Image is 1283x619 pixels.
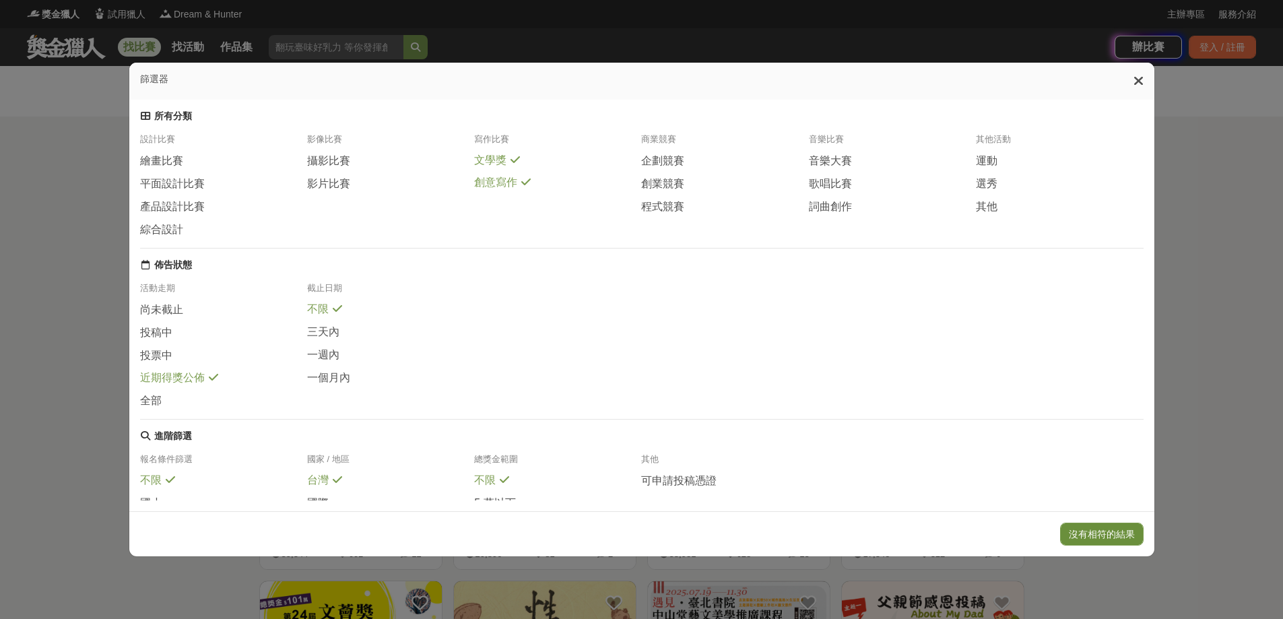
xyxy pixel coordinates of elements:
[976,133,1143,154] div: 其他活動
[140,282,307,302] div: 活動走期
[307,496,329,511] span: 國際
[140,303,183,317] span: 尚未截止
[140,496,162,511] span: 國小
[474,133,641,154] div: 寫作比賽
[809,133,976,154] div: 音樂比賽
[307,371,350,385] span: 一個月內
[307,133,474,154] div: 影像比賽
[307,282,474,302] div: 截止日期
[140,474,162,488] span: 不限
[307,177,350,191] span: 影片比賽
[474,176,517,190] span: 創意寫作
[140,349,172,363] span: 投票中
[140,73,168,84] span: 篩選器
[474,453,641,474] div: 總獎金範圍
[140,326,172,340] span: 投稿中
[307,474,329,488] span: 台灣
[809,200,852,214] span: 詞曲創作
[140,394,162,408] span: 全部
[976,200,997,214] span: 其他
[809,154,852,168] span: 音樂大賽
[140,223,183,237] span: 綜合設計
[140,453,307,474] div: 報名條件篩選
[474,154,506,168] span: 文學獎
[641,154,684,168] span: 企劃競賽
[154,259,192,271] div: 佈告狀態
[641,453,808,474] div: 其他
[641,474,717,488] span: 可申請投稿憑證
[307,325,339,339] span: 三天內
[307,154,350,168] span: 攝影比賽
[474,496,515,511] span: 5 萬以下
[140,371,205,385] span: 近期得獎公佈
[307,348,339,362] span: 一週內
[474,474,496,488] span: 不限
[154,430,192,443] div: 進階篩選
[307,302,329,317] span: 不限
[140,154,183,168] span: 繪畫比賽
[641,177,684,191] span: 創業競賽
[976,177,997,191] span: 選秀
[976,154,997,168] span: 運動
[140,133,307,154] div: 設計比賽
[641,200,684,214] span: 程式競賽
[1060,523,1144,546] button: 沒有相符的結果
[154,110,192,123] div: 所有分類
[307,453,474,474] div: 國家 / 地區
[641,133,808,154] div: 商業競賽
[140,200,205,214] span: 產品設計比賽
[140,177,205,191] span: 平面設計比賽
[809,177,852,191] span: 歌唱比賽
